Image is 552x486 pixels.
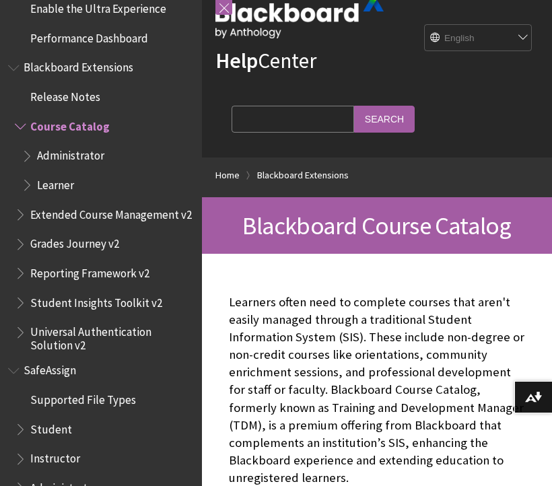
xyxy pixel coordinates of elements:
[30,418,72,436] span: Student
[30,388,136,407] span: Supported File Types
[257,167,349,184] a: Blackboard Extensions
[215,167,240,184] a: Home
[425,25,532,52] select: Site Language Selector
[30,233,119,251] span: Grades Journey v2
[37,145,104,163] span: Administrator
[30,262,149,280] span: Reporting Framework v2
[354,106,415,132] input: Search
[24,359,76,378] span: SafeAssign
[30,291,162,310] span: Student Insights Toolkit v2
[24,57,133,75] span: Blackboard Extensions
[215,47,258,74] strong: Help
[30,321,193,353] span: Universal Authentication Solution v2
[30,115,110,133] span: Course Catalog
[30,448,80,466] span: Instructor
[215,47,316,74] a: HelpCenter
[30,203,192,221] span: Extended Course Management v2
[8,57,194,353] nav: Book outline for Blackboard Extensions
[242,210,511,241] span: Blackboard Course Catalog
[37,174,74,192] span: Learner
[30,85,100,104] span: Release Notes
[30,27,148,45] span: Performance Dashboard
